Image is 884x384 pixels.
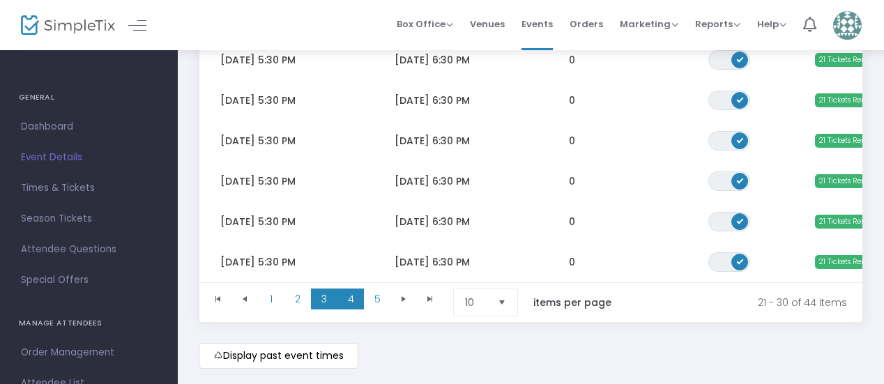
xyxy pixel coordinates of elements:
[397,17,453,31] span: Box Office
[220,174,296,188] span: [DATE] 5:30 PM
[390,289,417,309] span: Go to the next page
[417,289,443,309] span: Go to the last page
[569,255,575,269] span: 0
[757,17,786,31] span: Help
[395,53,470,67] span: [DATE] 6:30 PM
[533,295,611,309] label: items per page
[21,271,157,289] span: Special Offers
[220,255,296,269] span: [DATE] 5:30 PM
[465,295,487,309] span: 10
[239,293,250,305] span: Go to the previous page
[569,53,575,67] span: 0
[570,6,603,42] span: Orders
[21,118,157,136] span: Dashboard
[21,210,157,228] span: Season Tickets
[492,289,512,316] button: Select
[220,93,296,107] span: [DATE] 5:30 PM
[21,240,157,259] span: Attendee Questions
[220,215,296,229] span: [DATE] 5:30 PM
[220,53,296,67] span: [DATE] 5:30 PM
[737,136,744,143] span: ON
[395,174,470,188] span: [DATE] 6:30 PM
[395,215,470,229] span: [DATE] 6:30 PM
[695,17,740,31] span: Reports
[521,6,553,42] span: Events
[395,255,470,269] span: [DATE] 6:30 PM
[205,289,231,309] span: Go to the first page
[364,289,390,309] span: Page 5
[737,257,744,264] span: ON
[19,84,159,112] h4: GENERAL
[21,179,157,197] span: Times & Tickets
[737,95,744,102] span: ON
[21,344,157,362] span: Order Management
[284,289,311,309] span: Page 2
[258,289,284,309] span: Page 1
[395,93,470,107] span: [DATE] 6:30 PM
[199,343,358,369] m-button: Display past event times
[213,293,224,305] span: Go to the first page
[337,289,364,309] span: Page 4
[21,148,157,167] span: Event Details
[398,293,409,305] span: Go to the next page
[737,176,744,183] span: ON
[220,134,296,148] span: [DATE] 5:30 PM
[395,134,470,148] span: [DATE] 6:30 PM
[737,217,744,224] span: ON
[19,309,159,337] h4: MANAGE ATTENDEES
[569,174,575,188] span: 0
[311,289,337,309] span: Page 3
[231,289,258,309] span: Go to the previous page
[737,55,744,62] span: ON
[641,289,847,316] kendo-pager-info: 21 - 30 of 44 items
[620,17,678,31] span: Marketing
[569,215,575,229] span: 0
[425,293,436,305] span: Go to the last page
[470,6,505,42] span: Venues
[569,134,575,148] span: 0
[569,93,575,107] span: 0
